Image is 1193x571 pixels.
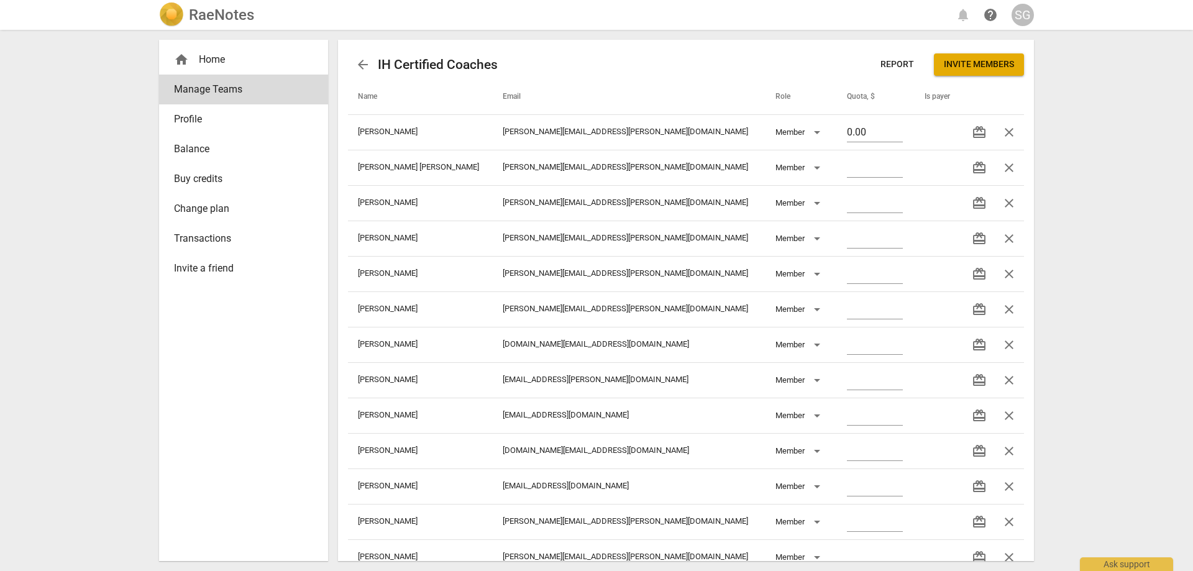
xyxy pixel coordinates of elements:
td: [EMAIL_ADDRESS][DOMAIN_NAME] [493,398,766,433]
div: Member [775,406,825,426]
span: Quota, $ [847,92,890,102]
button: Transfer credits [964,153,994,183]
td: [PERSON_NAME][EMAIL_ADDRESS][PERSON_NAME][DOMAIN_NAME] [493,150,766,185]
td: [DOMAIN_NAME][EMAIL_ADDRESS][DOMAIN_NAME] [493,433,766,468]
span: close [1002,267,1017,281]
div: Member [775,158,825,178]
button: Transfer credits [964,401,994,431]
div: Member [775,441,825,461]
td: [PERSON_NAME] [348,185,493,221]
a: Invite a friend [159,254,328,283]
button: Transfer credits [964,507,994,537]
span: redeem [972,267,987,281]
a: Profile [159,104,328,134]
td: [PERSON_NAME] [PERSON_NAME] [348,150,493,185]
td: [PERSON_NAME][EMAIL_ADDRESS][PERSON_NAME][DOMAIN_NAME] [493,185,766,221]
span: Email [503,92,536,102]
span: redeem [972,196,987,211]
a: Transactions [159,224,328,254]
div: Member [775,264,825,284]
span: close [1002,125,1017,140]
td: [PERSON_NAME] [348,291,493,327]
button: Transfer credits [964,188,994,218]
span: close [1002,408,1017,423]
a: Change plan [159,194,328,224]
span: close [1002,550,1017,565]
td: [PERSON_NAME][EMAIL_ADDRESS][PERSON_NAME][DOMAIN_NAME] [493,221,766,256]
button: Transfer credits [964,259,994,289]
a: Balance [159,134,328,164]
span: redeem [972,302,987,317]
span: Buy credits [174,171,303,186]
span: Profile [174,112,303,127]
td: [PERSON_NAME][EMAIL_ADDRESS][PERSON_NAME][DOMAIN_NAME] [493,114,766,150]
span: Invite a friend [174,261,303,276]
th: Is payer [915,80,954,114]
div: Member [775,370,825,390]
div: Member [775,547,825,567]
h2: RaeNotes [189,6,254,24]
td: [PERSON_NAME] [348,256,493,291]
img: Logo [159,2,184,27]
div: Home [159,45,328,75]
span: redeem [972,337,987,352]
td: [EMAIL_ADDRESS][PERSON_NAME][DOMAIN_NAME] [493,362,766,398]
div: Home [174,52,303,67]
div: Member [775,335,825,355]
td: [PERSON_NAME][EMAIL_ADDRESS][PERSON_NAME][DOMAIN_NAME] [493,291,766,327]
span: close [1002,337,1017,352]
button: Transfer credits [964,295,994,324]
div: Member [775,299,825,319]
a: Buy credits [159,164,328,194]
span: redeem [972,479,987,494]
button: Report [871,53,924,76]
td: [PERSON_NAME] [348,327,493,362]
td: [PERSON_NAME] [348,398,493,433]
td: [PERSON_NAME][EMAIL_ADDRESS][PERSON_NAME][DOMAIN_NAME] [493,256,766,291]
span: redeem [972,125,987,140]
td: [PERSON_NAME] [348,468,493,504]
span: close [1002,302,1017,317]
a: LogoRaeNotes [159,2,254,27]
button: Invite members [934,53,1024,76]
span: close [1002,373,1017,388]
span: help [983,7,998,22]
td: [PERSON_NAME] [348,114,493,150]
span: Invite members [944,58,1014,71]
span: redeem [972,373,987,388]
span: redeem [972,514,987,529]
a: Help [979,4,1002,26]
button: SG [1012,4,1034,26]
button: Transfer credits [964,330,994,360]
td: [PERSON_NAME] [348,362,493,398]
span: close [1002,196,1017,211]
span: Change plan [174,201,303,216]
span: redeem [972,550,987,565]
span: redeem [972,408,987,423]
span: Manage Teams [174,82,303,97]
div: Member [775,122,825,142]
td: [DOMAIN_NAME][EMAIL_ADDRESS][DOMAIN_NAME] [493,327,766,362]
span: close [1002,514,1017,529]
span: Balance [174,142,303,157]
span: close [1002,160,1017,175]
span: close [1002,444,1017,459]
span: arrow_back [355,57,370,72]
button: Transfer credits [964,224,994,254]
a: Manage Teams [159,75,328,104]
td: [PERSON_NAME][EMAIL_ADDRESS][PERSON_NAME][DOMAIN_NAME] [493,504,766,539]
span: Transactions [174,231,303,246]
td: [PERSON_NAME] [348,433,493,468]
td: [PERSON_NAME] [348,221,493,256]
button: Transfer credits [964,472,994,501]
button: Transfer credits [964,436,994,466]
button: Transfer credits [964,365,994,395]
span: redeem [972,444,987,459]
td: [EMAIL_ADDRESS][DOMAIN_NAME] [493,468,766,504]
span: redeem [972,231,987,246]
h2: IH Certified Coaches [378,57,498,73]
span: Name [358,92,392,102]
td: [PERSON_NAME] [348,504,493,539]
span: close [1002,231,1017,246]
